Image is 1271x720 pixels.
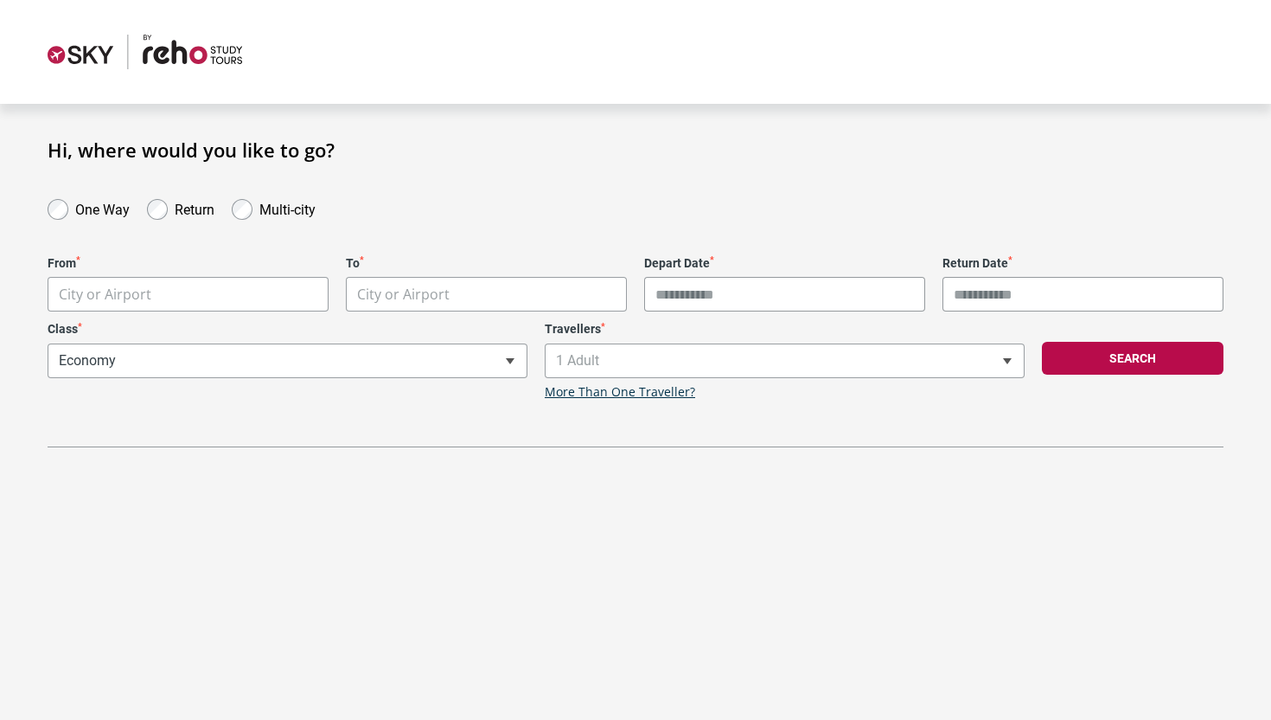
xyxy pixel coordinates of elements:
[346,277,627,312] span: City or Airport
[259,197,316,218] label: Multi-city
[545,385,695,400] a: More Than One Traveller?
[48,138,1223,161] h1: Hi, where would you like to go?
[48,344,527,378] span: Economy
[545,322,1025,337] label: Travellers
[48,278,328,312] span: City or Airport
[75,197,130,218] label: One Way
[175,197,214,218] label: Return
[942,256,1223,271] label: Return Date
[546,344,1024,377] span: 1 Adult
[1042,342,1223,375] button: Search
[346,256,627,271] label: To
[59,285,151,304] span: City or Airport
[48,344,527,377] span: Economy
[347,278,626,312] span: City or Airport
[357,285,450,304] span: City or Airport
[644,256,925,271] label: Depart Date
[48,277,329,312] span: City or Airport
[545,344,1025,378] span: 1 Adult
[48,256,329,271] label: From
[48,322,527,337] label: Class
